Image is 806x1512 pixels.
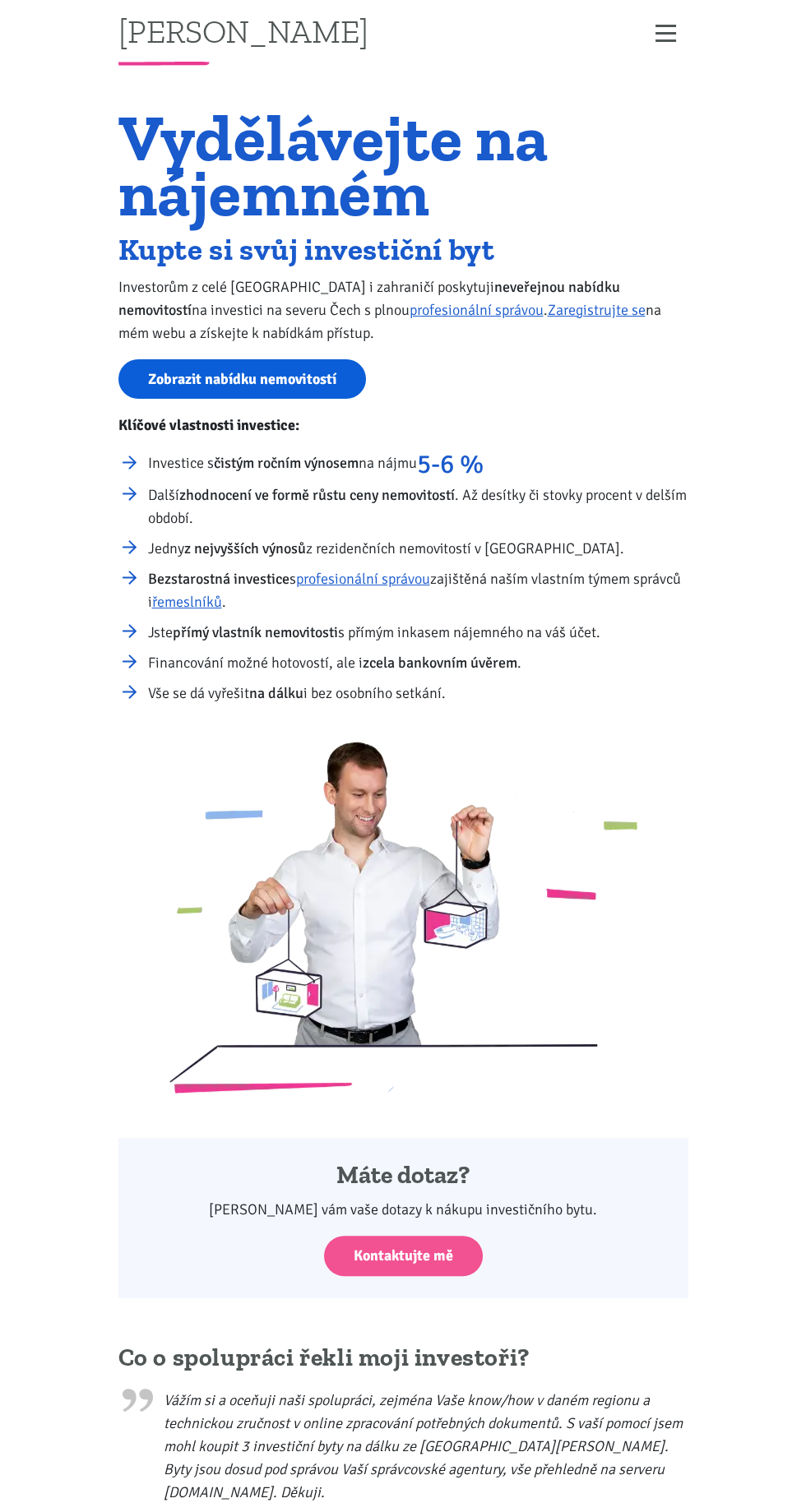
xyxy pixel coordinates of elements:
[363,654,517,672] strong: zcela bankovním úvěrem
[249,684,303,702] strong: na dálku
[148,483,688,529] li: Další . Až desítky či stovky procent v delším období.
[184,539,306,557] strong: z nejvyšších výnosů
[141,1160,666,1191] h4: Máte dotaz?
[118,236,688,263] h2: Kupte si svůj investiční byt
[296,570,430,588] a: profesionální správou
[148,682,688,705] li: Vše se dá vyřešit i bez osobního setkání.
[118,110,688,220] h1: Vydělávejte na nájemném
[548,301,646,319] a: Zaregistrujte se
[118,359,366,400] a: Zobrazit nabídku nemovitostí
[118,1343,688,1374] h2: Co o spolupráci řekli moji investoři?
[173,623,338,641] strong: přímý vlastník nemovitosti
[118,15,368,47] a: [PERSON_NAME]
[148,570,290,588] strong: Bezstarostná investice
[118,278,620,319] strong: neveřejnou nabídku nemovitostí
[410,301,544,319] a: profesionální správou
[148,621,688,644] li: Jste s přímým inkasem nájemného na váš účet.
[148,537,688,560] li: Jedny z rezidenčních nemovitostí v [GEOGRAPHIC_DATA].
[118,275,688,344] p: Investorům z celé [GEOGRAPHIC_DATA] i zahraničí poskytuji na investici na severu Čech s plnou . n...
[324,1236,483,1276] a: Kontaktujte mě
[118,414,688,437] p: Klíčové vlastnosti investice:
[148,451,688,476] li: Investice s na nájmu
[141,1198,666,1221] p: [PERSON_NAME] vám vaše dotazy k nákupu investičního bytu.
[214,454,359,472] strong: čistým ročním výnosem
[644,19,688,48] button: Zobrazit menu
[417,448,484,480] strong: 5-6 %
[148,651,688,674] li: Financování možné hotovostí, ale i .
[148,567,688,613] li: s zajištěná naším vlastním týmem správců i .
[179,486,455,504] strong: zhodnocení ve formě růstu ceny nemovitostí
[152,593,222,611] a: řemeslníků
